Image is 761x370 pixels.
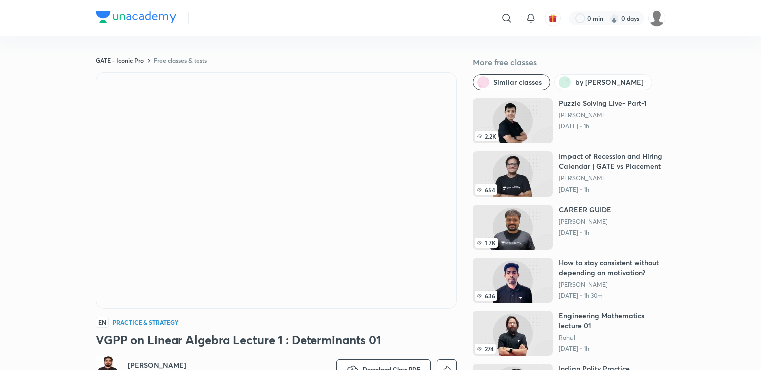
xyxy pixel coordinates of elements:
a: [PERSON_NAME] [559,174,665,182]
a: Rahul [559,334,665,342]
span: Similar classes [493,77,542,87]
h6: Engineering Mathematics lecture 01 [559,311,665,331]
span: 1.7K [475,238,498,248]
button: Similar classes [473,74,550,90]
img: avatar [548,14,557,23]
h4: Practice & Strategy [113,319,179,325]
h6: Puzzle Solving Live- Part-1 [559,98,647,108]
a: Free classes & tests [154,56,207,64]
span: 636 [475,291,497,301]
button: avatar [545,10,561,26]
img: streak [609,13,619,23]
a: GATE - Iconic Pro [96,56,144,64]
span: 654 [475,184,497,195]
p: [DATE] • 1h [559,229,611,237]
iframe: Class [96,73,456,308]
h5: More free classes [473,56,665,68]
h3: VGPP on Linear Algebra Lecture 1 : Determinants 01 [96,332,457,348]
img: Company Logo [96,11,176,23]
p: [DATE] • 1h [559,122,647,130]
a: Company Logo [96,11,176,26]
a: [PERSON_NAME] [559,218,611,226]
h6: CAREER GUIDE [559,205,611,215]
img: keshav pal [648,10,665,27]
h6: How to stay consistent without depending on motivation? [559,258,665,278]
p: [DATE] • 1h [559,345,665,353]
a: [PERSON_NAME] [559,281,665,289]
h6: Impact of Recession and Hiring Calendar | GATE vs Placement [559,151,665,171]
span: 274 [475,344,496,354]
p: [DATE] • 1h 30m [559,292,665,300]
button: by Vishal Soni [554,74,652,90]
span: 2.2K [475,131,498,141]
a: [PERSON_NAME] [559,111,647,119]
span: by Vishal Soni [575,77,644,87]
p: [DATE] • 1h [559,186,665,194]
span: EN [96,317,109,328]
